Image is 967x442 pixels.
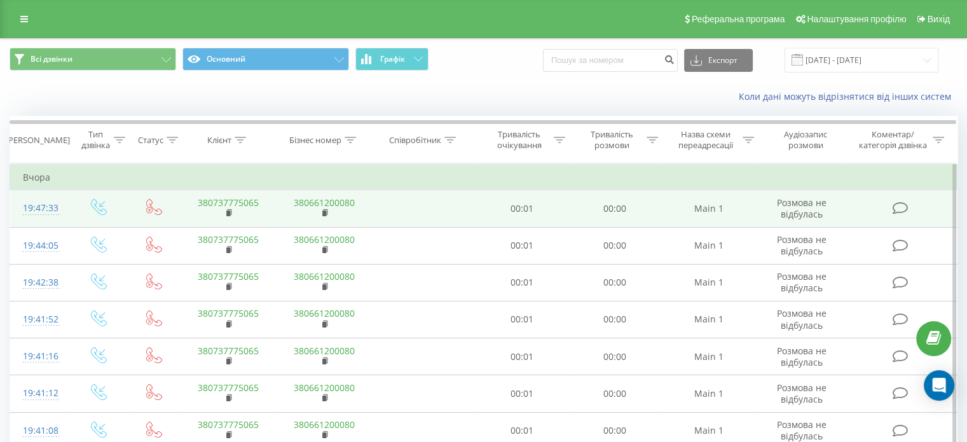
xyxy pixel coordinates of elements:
td: 00:00 [568,227,661,264]
button: Графік [355,48,429,71]
div: Тривалість очікування [488,129,551,151]
span: Налаштування профілю [807,14,906,24]
td: Main 1 [661,190,757,227]
div: Тривалість розмови [580,129,643,151]
td: 00:00 [568,375,661,412]
button: Експорт [684,49,753,72]
div: Назва схеми переадресації [673,129,739,151]
td: Main 1 [661,338,757,375]
td: 00:00 [568,264,661,301]
div: Аудіозапис розмови [769,129,843,151]
span: Розмова не відбулась [777,382,826,405]
div: Бізнес номер [289,135,341,146]
a: 380661200080 [294,233,355,245]
a: 380661200080 [294,270,355,282]
td: 00:00 [568,190,661,227]
a: 380737775065 [198,270,259,282]
td: 00:01 [476,227,568,264]
div: Статус [138,135,163,146]
div: 19:44:05 [23,233,57,258]
span: Графік [380,55,405,64]
span: Розмова не відбулась [777,418,826,442]
a: 380737775065 [198,345,259,357]
a: 380661200080 [294,197,355,209]
td: Вчора [10,165,957,190]
a: 380737775065 [198,197,259,209]
span: Розмова не відбулась [777,197,826,220]
div: 19:41:12 [23,381,57,406]
div: 19:47:33 [23,196,57,221]
input: Пошук за номером [543,49,678,72]
div: 19:42:38 [23,270,57,295]
td: 00:01 [476,338,568,375]
a: 380661200080 [294,307,355,319]
td: 00:01 [476,190,568,227]
td: 00:01 [476,264,568,301]
td: Main 1 [661,375,757,412]
div: Open Intercom Messenger [924,370,954,401]
a: 380661200080 [294,382,355,394]
div: [PERSON_NAME] [6,135,70,146]
td: 00:01 [476,301,568,338]
a: Коли дані можуть відрізнятися вiд інших систем [739,90,957,102]
div: 19:41:16 [23,344,57,369]
button: Всі дзвінки [10,48,176,71]
span: Розмова не відбулась [777,270,826,294]
span: Розмова не відбулась [777,307,826,331]
a: 380661200080 [294,418,355,431]
td: 00:01 [476,375,568,412]
span: Розмова не відбулась [777,345,826,368]
td: 00:00 [568,338,661,375]
td: Main 1 [661,301,757,338]
button: Основний [182,48,349,71]
span: Розмова не відбулась [777,233,826,257]
div: Коментар/категорія дзвінка [855,129,929,151]
a: 380661200080 [294,345,355,357]
td: 00:00 [568,301,661,338]
div: 19:41:52 [23,307,57,332]
a: 380737775065 [198,382,259,394]
span: Реферальна програма [692,14,785,24]
td: Main 1 [661,227,757,264]
a: 380737775065 [198,233,259,245]
span: Вихід [928,14,950,24]
span: Всі дзвінки [31,54,72,64]
div: Клієнт [207,135,231,146]
a: 380737775065 [198,307,259,319]
a: 380737775065 [198,418,259,431]
div: Співробітник [389,135,441,146]
div: Тип дзвінка [80,129,110,151]
td: Main 1 [661,264,757,301]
